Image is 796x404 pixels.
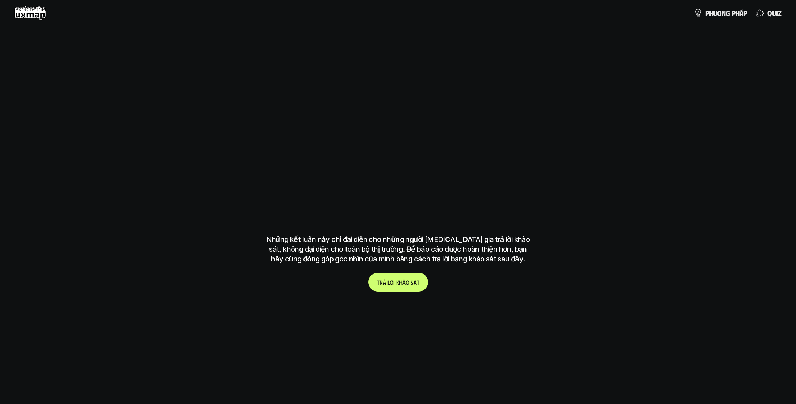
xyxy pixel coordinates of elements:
h1: phạm vi công việc của [266,125,530,156]
span: g [726,9,730,17]
p: Những kết luận này chỉ đại diện cho những người [MEDICAL_DATA] gia trả lời khảo sát, không đại di... [262,235,534,264]
span: ư [713,9,717,17]
span: i [776,9,778,17]
span: h [399,279,402,286]
h6: Kết quả nghiên cứu [373,112,428,120]
span: p [732,9,736,17]
span: i [393,279,395,286]
span: ả [402,279,406,286]
span: t [417,279,419,286]
span: p [743,9,747,17]
span: n [722,9,726,17]
span: z [778,9,782,17]
span: o [406,279,409,286]
span: k [396,279,399,286]
span: á [740,9,743,17]
a: Trảlờikhảosát [368,273,428,292]
span: s [411,279,414,286]
span: ơ [717,9,722,17]
span: ả [383,279,386,286]
span: r [380,279,383,286]
span: p [705,9,709,17]
span: h [736,9,740,17]
span: á [414,279,417,286]
span: u [772,9,776,17]
span: h [709,9,713,17]
a: quiz [756,6,782,20]
a: phươngpháp [694,6,747,20]
span: l [387,279,390,286]
span: ờ [390,279,393,286]
span: q [767,9,772,17]
h1: tại [GEOGRAPHIC_DATA] [269,182,527,213]
span: T [377,279,380,286]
